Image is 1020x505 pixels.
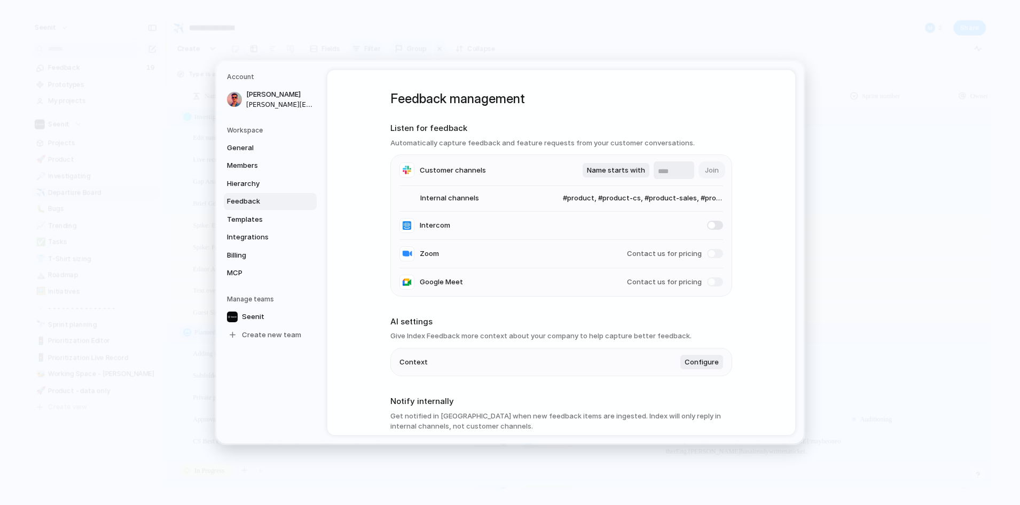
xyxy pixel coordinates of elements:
[227,250,295,261] span: Billing
[390,316,732,328] h2: AI settings
[227,294,317,304] h5: Manage teams
[399,357,428,368] span: Context
[224,229,317,246] a: Integrations
[224,193,317,210] a: Feedback
[390,122,732,135] h2: Listen for feedback
[227,232,295,243] span: Integrations
[680,355,723,370] button: Configure
[390,89,732,108] h1: Feedback management
[242,312,264,322] span: Seenit
[420,165,486,176] span: Customer channels
[246,100,315,110] span: [PERSON_NAME][EMAIL_ADDRESS][DOMAIN_NAME]
[224,265,317,282] a: MCP
[583,163,649,178] button: Name starts with
[420,220,450,231] span: Intercom
[227,143,295,153] span: General
[224,139,317,157] a: General
[685,357,719,368] span: Configure
[224,247,317,264] a: Billing
[227,214,295,225] span: Templates
[390,395,732,408] h2: Notify internally
[224,175,317,192] a: Hierarchy
[224,86,317,113] a: [PERSON_NAME][PERSON_NAME][EMAIL_ADDRESS][DOMAIN_NAME]
[227,160,295,171] span: Members
[399,193,479,204] span: Internal channels
[224,157,317,174] a: Members
[224,211,317,228] a: Templates
[227,72,317,82] h5: Account
[420,248,439,259] span: Zoom
[246,89,315,100] span: [PERSON_NAME]
[390,331,732,341] h3: Give Index Feedback more context about your company to help capture better feedback.
[627,277,702,288] span: Contact us for pricing
[227,126,317,135] h5: Workspace
[227,178,295,189] span: Hierarchy
[627,248,702,259] span: Contact us for pricing
[227,196,295,207] span: Feedback
[227,268,295,278] span: MCP
[390,411,732,432] h3: Get notified in [GEOGRAPHIC_DATA] when new feedback items are ingested. Index will only reply in ...
[542,193,723,204] span: #product, #product-cs, #product-sales, #product-crs
[224,327,317,344] a: Create new team
[224,308,317,325] a: Seenit
[587,165,645,176] span: Name starts with
[242,330,301,340] span: Create new team
[420,277,463,288] span: Google Meet
[390,138,732,149] h3: Automatically capture feedback and feature requests from your customer conversations.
